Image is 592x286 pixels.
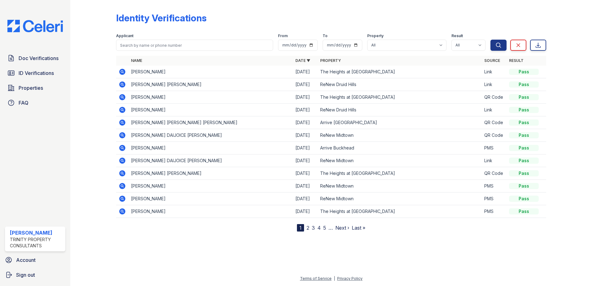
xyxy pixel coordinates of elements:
[509,208,539,214] div: Pass
[482,129,507,142] td: QR Code
[10,229,63,236] div: [PERSON_NAME]
[335,225,349,231] a: Next ›
[509,183,539,189] div: Pass
[128,66,293,78] td: [PERSON_NAME]
[318,142,482,154] td: Arrive Buckhead
[293,78,318,91] td: [DATE]
[320,58,341,63] a: Property
[293,66,318,78] td: [DATE]
[482,193,507,205] td: PMS
[128,205,293,218] td: [PERSON_NAME]
[337,276,363,281] a: Privacy Policy
[318,167,482,180] td: The Heights at [GEOGRAPHIC_DATA]
[5,97,65,109] a: FAQ
[128,116,293,129] td: [PERSON_NAME] [PERSON_NAME] [PERSON_NAME]
[318,205,482,218] td: The Heights at [GEOGRAPHIC_DATA]
[116,12,207,24] div: Identity Verifications
[318,129,482,142] td: ReNew Midtown
[482,116,507,129] td: QR Code
[2,269,68,281] a: Sign out
[318,91,482,104] td: The Heights at [GEOGRAPHIC_DATA]
[293,129,318,142] td: [DATE]
[482,78,507,91] td: Link
[482,167,507,180] td: QR Code
[334,276,335,281] div: |
[293,180,318,193] td: [DATE]
[318,154,482,167] td: ReNew Midtown
[2,20,68,32] img: CE_Logo_Blue-a8612792a0a2168367f1c8372b55b34899dd931a85d93a1a3d3e32e68fde9ad4.png
[19,69,54,77] span: ID Verifications
[482,154,507,167] td: Link
[482,66,507,78] td: Link
[317,225,321,231] a: 4
[318,66,482,78] td: The Heights at [GEOGRAPHIC_DATA]
[300,276,332,281] a: Terms of Service
[5,67,65,79] a: ID Verifications
[128,78,293,91] td: [PERSON_NAME] [PERSON_NAME]
[2,254,68,266] a: Account
[278,33,288,38] label: From
[128,91,293,104] td: [PERSON_NAME]
[509,145,539,151] div: Pass
[128,129,293,142] td: [PERSON_NAME] DAIJOICE [PERSON_NAME]
[19,54,59,62] span: Doc Verifications
[312,225,315,231] a: 3
[352,225,365,231] a: Last »
[482,104,507,116] td: Link
[509,119,539,126] div: Pass
[128,142,293,154] td: [PERSON_NAME]
[293,205,318,218] td: [DATE]
[509,94,539,100] div: Pass
[323,225,326,231] a: 5
[293,193,318,205] td: [DATE]
[293,142,318,154] td: [DATE]
[19,84,43,92] span: Properties
[293,167,318,180] td: [DATE]
[10,236,63,249] div: Trinity Property Consultants
[318,104,482,116] td: ReNew Druid Hills
[323,33,328,38] label: To
[5,52,65,64] a: Doc Verifications
[297,224,304,232] div: 1
[482,142,507,154] td: PMS
[484,58,500,63] a: Source
[116,40,273,51] input: Search by name or phone number
[509,158,539,164] div: Pass
[482,205,507,218] td: PMS
[509,170,539,176] div: Pass
[128,193,293,205] td: [PERSON_NAME]
[116,33,133,38] label: Applicant
[128,104,293,116] td: [PERSON_NAME]
[482,180,507,193] td: PMS
[509,58,524,63] a: Result
[509,132,539,138] div: Pass
[19,99,28,106] span: FAQ
[509,81,539,88] div: Pass
[5,82,65,94] a: Properties
[293,104,318,116] td: [DATE]
[293,91,318,104] td: [DATE]
[307,225,309,231] a: 2
[318,116,482,129] td: Arrive [GEOGRAPHIC_DATA]
[318,193,482,205] td: ReNew Midtown
[451,33,463,38] label: Result
[509,196,539,202] div: Pass
[509,69,539,75] div: Pass
[318,180,482,193] td: ReNew Midtown
[367,33,384,38] label: Property
[482,91,507,104] td: QR Code
[318,78,482,91] td: ReNew Druid Hills
[131,58,142,63] a: Name
[329,224,333,232] span: …
[128,180,293,193] td: [PERSON_NAME]
[128,167,293,180] td: [PERSON_NAME] [PERSON_NAME]
[128,154,293,167] td: [PERSON_NAME] DAIJOICE [PERSON_NAME]
[16,271,35,279] span: Sign out
[293,154,318,167] td: [DATE]
[295,58,310,63] a: Date ▼
[293,116,318,129] td: [DATE]
[509,107,539,113] div: Pass
[16,256,36,264] span: Account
